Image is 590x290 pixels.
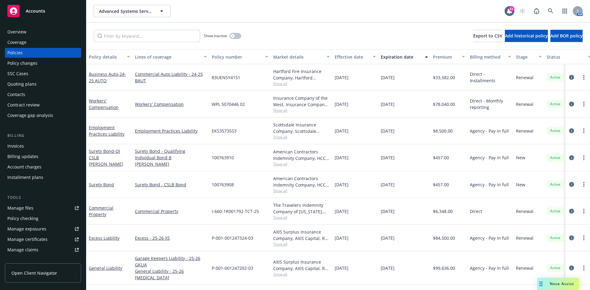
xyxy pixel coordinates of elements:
a: circleInformation [568,154,575,161]
button: Expiration date [378,49,431,64]
div: Contacts [7,90,25,99]
a: Policy changes [5,58,81,68]
div: Policy checking [7,214,38,223]
span: [DATE] [381,74,395,81]
a: Policies [5,48,81,58]
span: Direct [470,208,482,215]
span: [DATE] [381,265,395,271]
span: WPL 5070446 02 [212,101,245,107]
a: Contacts [5,90,81,99]
span: Renewal [516,235,533,241]
button: Policy details [86,49,132,64]
span: $8,500.00 [433,128,453,134]
span: Renewal [516,101,533,107]
div: Drag to move [537,278,545,290]
div: Contract review [7,100,40,110]
a: Employment Practices Liability [135,128,207,134]
a: SSC Cases [5,69,81,79]
span: P-001-001247202-03 [212,265,253,271]
button: Policy number [209,49,271,64]
a: circleInformation [568,207,575,215]
span: Open Client Navigator [11,270,57,276]
span: Accounts [26,9,45,14]
div: Lines of coverage [135,54,200,60]
div: 61 [509,6,514,12]
div: Account charges [7,162,41,172]
div: Manage certificates [7,234,48,244]
button: Nova Assist [537,278,579,290]
a: more [580,154,588,161]
a: General Liability - 25-26 [MEDICAL_DATA] [135,268,207,281]
div: Policy number [212,54,262,60]
a: Surety Bond - CSLB Bond [135,181,207,188]
a: Garage Keepers Liability - 25-26 GKLIA [135,255,207,268]
a: Coverage gap analysis [5,110,81,120]
a: Manage files [5,203,81,213]
span: [DATE] [381,154,395,161]
div: American Contractors Indemnity Company, HCC Surety [273,149,330,161]
div: Scottsdale Insurance Company, Scottsdale Insurance Company (Nationwide), CRC Group [273,122,330,134]
span: $6,348.00 [433,208,453,215]
button: Lines of coverage [132,49,209,64]
span: - QI CSLB [PERSON_NAME] [89,148,123,167]
span: Agency - Pay in full [470,235,509,241]
span: Direct - Monthly reporting [470,98,511,110]
div: Manage claims [7,245,38,255]
span: P-001-001247324-03 [212,235,253,241]
a: Billing updates [5,152,81,161]
span: New [516,154,525,161]
span: Active [549,128,561,133]
a: Start snowing [516,5,529,17]
span: Direct - Installments [470,71,511,84]
span: Advanced Systems Services, Inc. [99,8,152,14]
a: Workers' Compensation [135,101,207,107]
span: $457.00 [433,154,449,161]
span: Renewal [516,265,533,271]
span: Renewal [516,208,533,215]
button: Add historical policy [505,30,548,42]
a: Manage exposures [5,224,81,234]
div: Policy details [89,54,123,60]
a: Policy checking [5,214,81,223]
div: Billing method [470,54,504,60]
span: $457.00 [433,181,449,188]
span: EKS3573553 [212,128,237,134]
a: circleInformation [568,234,575,242]
button: Advanced Systems Services, Inc. [94,5,171,17]
div: Coverage [7,37,26,47]
button: Add BOR policy [550,30,583,42]
div: Installment plans [7,172,43,182]
span: Active [549,155,561,160]
span: Show inactive [204,33,227,38]
a: Accounts [5,2,81,20]
span: Show all [273,188,330,193]
span: [DATE] [381,101,395,107]
span: [DATE] [335,265,348,271]
button: Premium [431,49,467,64]
span: Agency - Pay in full [470,265,509,271]
span: [DATE] [381,208,395,215]
button: Stage [513,49,544,64]
a: Manage certificates [5,234,81,244]
a: more [580,264,588,272]
div: Billing [5,133,81,139]
span: [DATE] [335,74,348,81]
span: Renewal [516,74,533,81]
span: Show all [273,134,330,140]
span: [DATE] [381,235,395,241]
div: Manage BORs [7,255,36,265]
div: Expiration date [381,54,421,60]
a: Surety Bond - Qualifying Individual Bond B [PERSON_NAME] [135,148,207,167]
span: $78,040.00 [433,101,455,107]
span: $99,636.00 [433,265,455,271]
a: Employment Practices Liability [89,125,124,137]
div: Overview [7,27,26,37]
a: Invoices [5,141,81,151]
span: I-660-1R001792-TCT-25 [212,208,259,215]
a: circleInformation [568,74,575,81]
button: Effective date [332,49,378,64]
span: 83UENSY4151 [212,74,240,81]
div: Billing updates [7,152,38,161]
span: 100763910 [212,154,234,161]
